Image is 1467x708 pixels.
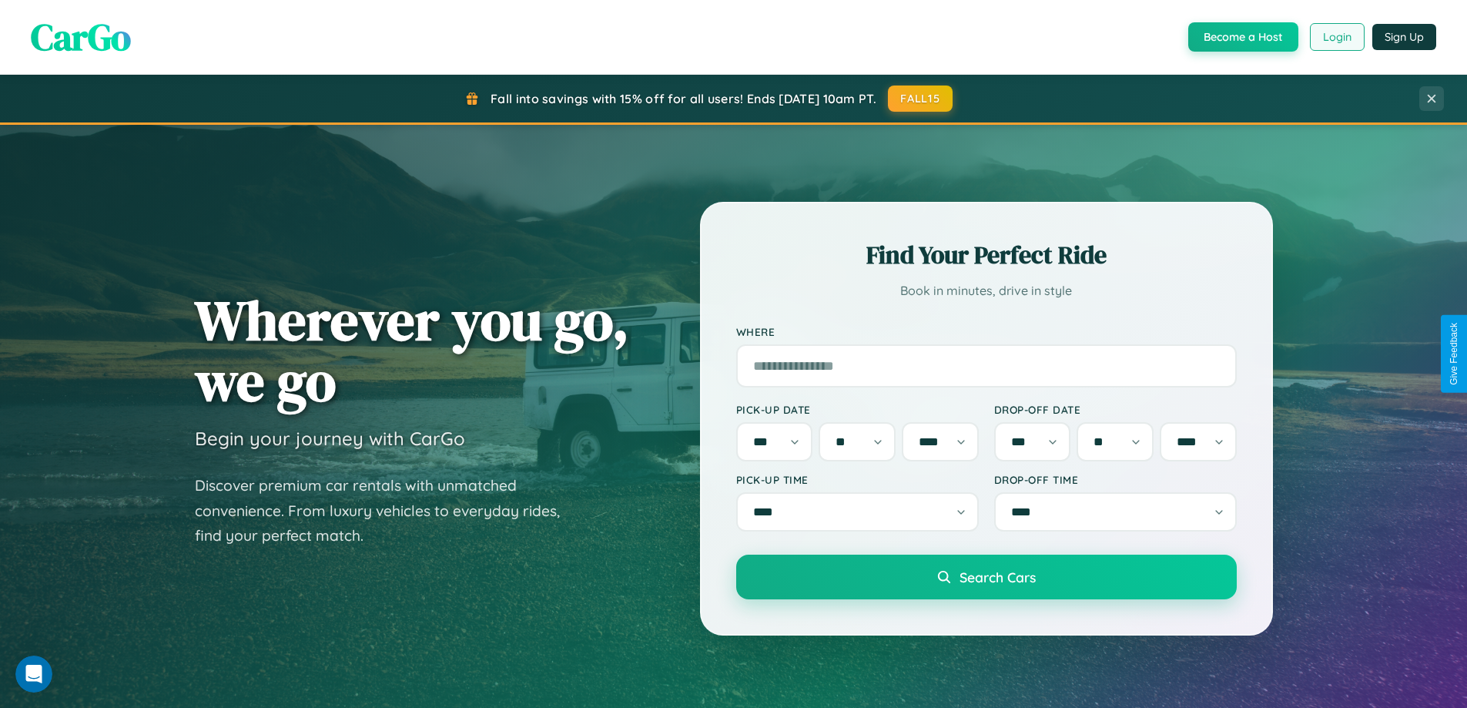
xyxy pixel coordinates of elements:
span: CarGo [31,12,131,62]
button: FALL15 [888,86,953,112]
h3: Begin your journey with CarGo [195,427,465,450]
button: Search Cars [736,555,1237,599]
button: Become a Host [1188,22,1298,52]
span: Fall into savings with 15% off for all users! Ends [DATE] 10am PT. [491,91,876,106]
h1: Wherever you go, we go [195,290,629,411]
iframe: Intercom live chat [15,656,52,693]
label: Drop-off Time [994,473,1237,486]
p: Book in minutes, drive in style [736,280,1237,302]
h2: Find Your Perfect Ride [736,238,1237,272]
span: Search Cars [960,569,1036,586]
p: Discover premium car rentals with unmatched convenience. From luxury vehicles to everyday rides, ... [195,473,580,549]
label: Pick-up Time [736,473,979,486]
label: Pick-up Date [736,403,979,416]
label: Where [736,325,1237,338]
div: Give Feedback [1449,323,1459,385]
button: Sign Up [1372,24,1436,50]
label: Drop-off Date [994,403,1237,416]
button: Login [1310,23,1365,51]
